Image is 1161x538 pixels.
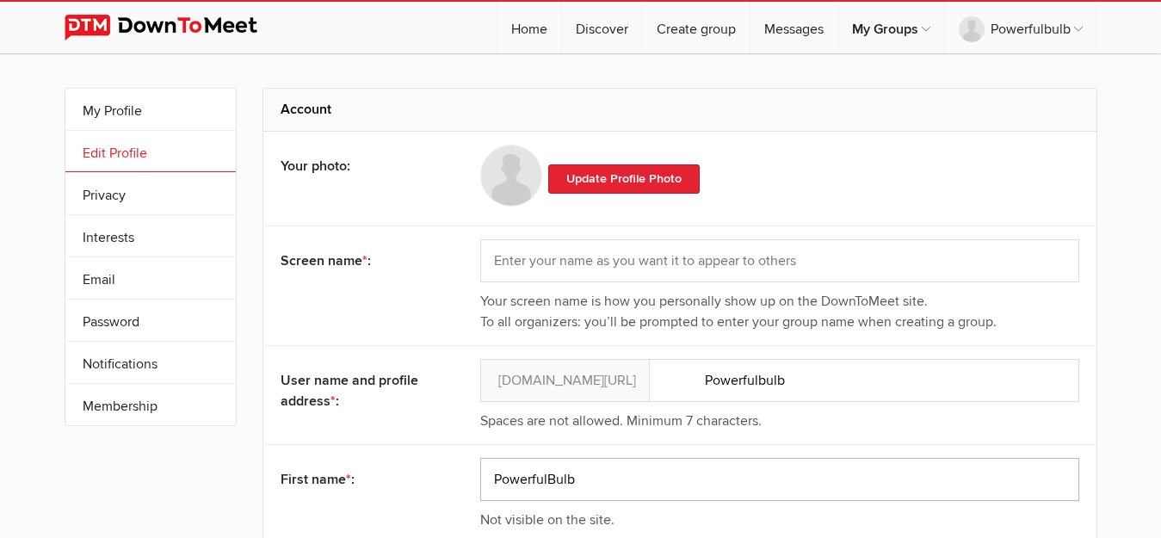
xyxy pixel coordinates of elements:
a: Email [65,257,236,299]
img: Your photo [480,145,542,207]
img: DownToMeet [65,15,284,40]
div: Not visible on the site. [480,510,1079,530]
a: Interests [65,215,236,257]
a: Update Profile Photo [548,164,700,194]
div: Screen name : [281,239,441,282]
div: User name and profile address : [281,359,441,423]
a: Edit Profile [65,131,236,172]
a: Powerfulbulb [945,2,1096,53]
div: Spaces are not allowed. Minimum 7 characters. [480,411,1079,431]
a: Home [497,2,561,53]
input: Enter your name as you want it to appear to others [480,239,1079,282]
a: My Groups [838,2,944,53]
h2: Account [281,89,1079,130]
a: Notifications [65,342,236,383]
a: Discover [562,2,642,53]
a: Password [65,300,236,341]
input: Enter your screen name [480,359,1079,402]
input: Enter your first name [480,458,1079,501]
a: Membership [65,384,236,425]
a: Messages [750,2,837,53]
a: My Profile [65,89,236,130]
a: Create group [643,2,750,53]
a: Privacy [65,173,236,214]
div: Your photo: [281,145,441,188]
div: First name : [281,458,441,501]
div: Your screen name is how you personally show up on the DownToMeet site. To all organizers: you’ll ... [480,291,1079,332]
